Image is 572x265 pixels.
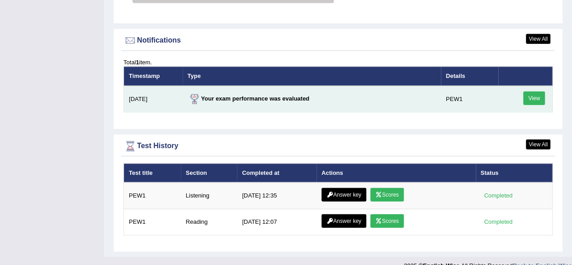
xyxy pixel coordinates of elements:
th: Actions [317,164,476,183]
th: Status [476,164,553,183]
div: Notifications [123,34,553,48]
th: Details [441,67,498,86]
div: Completed [481,191,516,201]
a: View All [526,34,550,44]
div: Test History [123,140,553,153]
a: Scores [370,214,404,228]
td: [DATE] [124,86,183,113]
a: Answer key [321,188,366,202]
th: Test title [124,164,181,183]
a: Scores [370,188,404,202]
td: PEW1 [441,86,498,113]
td: PEW1 [124,183,181,209]
th: Type [183,67,441,86]
a: Answer key [321,214,366,228]
a: View All [526,140,550,149]
th: Section [181,164,237,183]
td: Reading [181,209,237,236]
td: [DATE] 12:07 [237,209,317,236]
b: 1 [136,59,139,66]
div: Total item. [123,58,553,67]
th: Timestamp [124,67,183,86]
th: Completed at [237,164,317,183]
strong: Your exam performance was evaluated [188,95,310,102]
td: PEW1 [124,209,181,236]
td: [DATE] 12:35 [237,183,317,209]
div: Completed [481,217,516,227]
a: View [523,92,545,105]
td: Listening [181,183,237,209]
